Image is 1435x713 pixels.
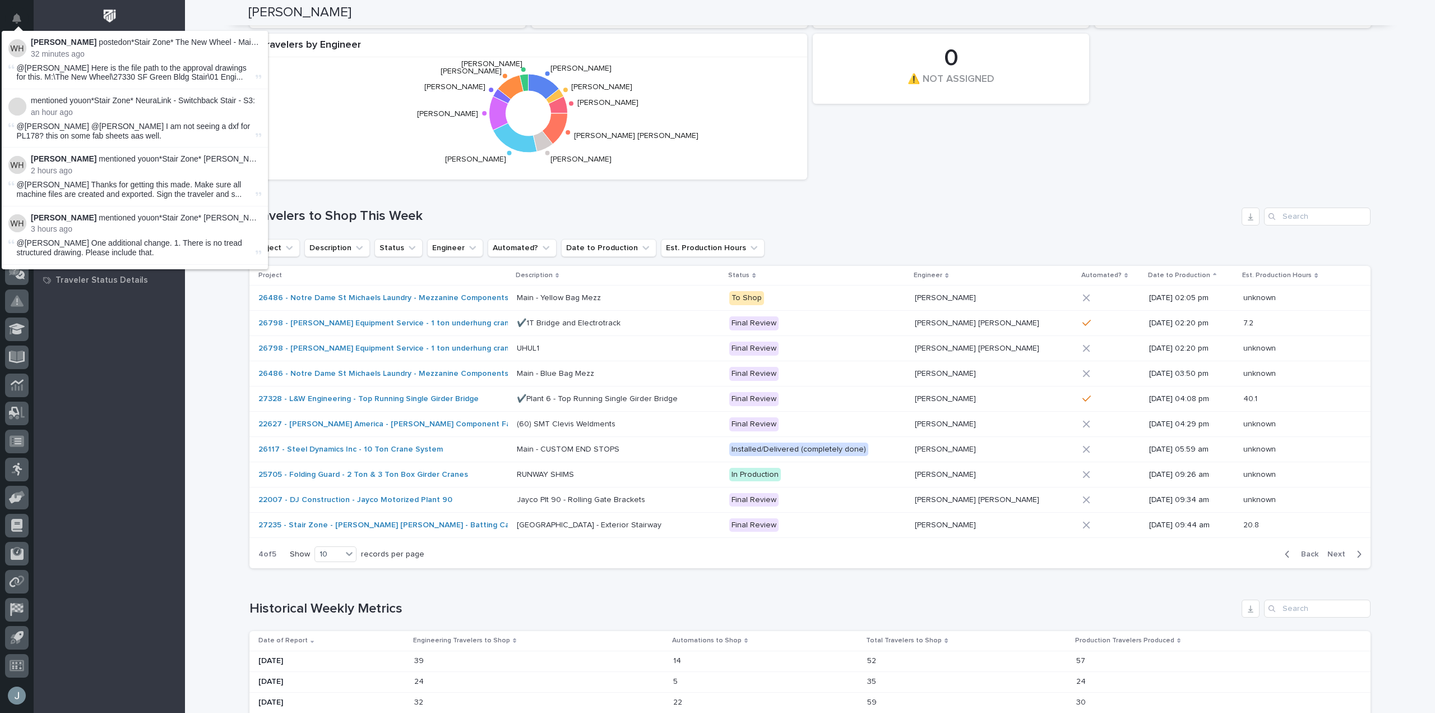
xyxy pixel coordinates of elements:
p: 57 [1076,654,1087,666]
p: [DATE] 09:26 am [1149,470,1234,480]
a: Traveler Status Details [34,272,185,288]
span: Next [1327,549,1352,559]
p: unknown [1243,342,1278,353]
a: 26798 - [PERSON_NAME] Equipment Service - 1 ton underhung crane system [258,344,543,353]
strong: [PERSON_NAME] [31,38,96,47]
p: 24 [414,675,426,687]
text: [PERSON_NAME] [550,65,612,72]
p: [PERSON_NAME] [915,392,978,404]
p: Project [258,269,282,282]
p: [DATE] 09:34 am [1149,495,1234,505]
p: [PERSON_NAME] [PERSON_NAME] [915,493,1041,505]
div: Search [1264,600,1371,618]
a: 27235 - Stair Zone - [PERSON_NAME] [PERSON_NAME] - Batting Cage Stairs [258,521,543,530]
tr: 26798 - [PERSON_NAME] Equipment Service - 1 ton underhung crane system UHUL1UHUL1 Final Review[PE... [249,336,1371,361]
p: 3 hours ago [31,224,261,234]
text: [PERSON_NAME] [417,110,478,118]
span: @[PERSON_NAME] One additional change. 1. There is no tread structured drawing. Please include that. [17,238,242,257]
p: 4 of 5 [249,541,285,568]
p: [PERSON_NAME] [PERSON_NAME] [915,316,1041,328]
p: [DATE] 04:08 pm [1149,394,1234,404]
a: 25705 - Folding Guard - 2 Ton & 3 Ton Box Girder Cranes [258,470,468,480]
p: [DATE] 05:59 am [1149,445,1234,454]
div: Final Review [729,316,779,330]
p: Main - CUSTOM END STOPS [517,443,622,454]
button: Est. Production Hours [661,239,765,257]
button: Date to Production [561,239,656,257]
p: Engineering Travelers to Shop [413,634,510,647]
strong: [PERSON_NAME] [31,213,96,222]
p: [DATE] [258,698,405,707]
h1: Travelers to Shop This Week [249,208,1237,224]
div: Final Review [729,392,779,406]
p: [DATE] 02:20 pm [1149,344,1234,353]
h2: [PERSON_NAME] [248,4,351,21]
span: @[PERSON_NAME] @[PERSON_NAME] I am not seeing a dxf for PL178? this on some fab sheets aas well. [17,122,251,140]
button: Engineer [427,239,483,257]
tr: [DATE]3939 1414 5252 5757 [249,651,1371,671]
p: Automated? [1081,269,1122,282]
p: Jayco Plt 90 - Rolling Gate Brackets [517,493,647,505]
p: 7.2 [1243,316,1256,328]
div: 0 [832,44,1070,72]
div: Final Review [729,493,779,507]
p: Engineer [914,269,942,282]
button: Description [304,239,370,257]
div: Final Review [729,367,779,381]
img: Wynne Hochstetler [8,39,26,57]
button: Next [1323,549,1371,559]
p: Show [290,550,310,559]
p: Description [516,269,553,282]
p: Date to Production [1148,269,1210,282]
tr: [DATE]3232 2222 5959 3030 [249,692,1371,713]
p: mentioned you on : [31,96,261,105]
p: Main - Yellow Bag Mezz [517,291,603,303]
p: [PERSON_NAME] [915,468,978,480]
tr: 22007 - DJ Construction - Jayco Motorized Plant 90 Jayco Plt 90 - Rolling Gate BracketsJayco Plt ... [249,487,1371,513]
tr: [DATE]2424 55 3535 2424 [249,671,1371,692]
a: 26486 - Notre Dame St Michaels Laundry - Mezzanine Components [258,369,508,379]
p: unknown [1243,291,1278,303]
tr: 26486 - Notre Dame St Michaels Laundry - Mezzanine Components Main - Yellow Bag MezzMain - Yellow... [249,286,1371,311]
img: Workspace Logo [99,6,120,26]
p: UHUL1 [517,342,541,353]
strong: [PERSON_NAME] [31,154,96,163]
button: Automated? [488,239,557,257]
p: ✔️Plant 6 - Top Running Single Girder Bridge [517,392,680,404]
text: [PERSON_NAME] [441,67,502,75]
button: Project [249,239,300,257]
img: Wynne Hochstetler [8,214,26,232]
p: 59 [867,696,879,707]
text: [PERSON_NAME] [577,99,638,107]
p: unknown [1243,417,1278,429]
div: Final Review [729,518,779,532]
p: Traveler Status Details [55,275,148,286]
p: posted on : [31,38,261,47]
p: RUNWAY SHIMS [517,468,576,480]
a: *Stair Zone* NeuraLink - Switchback Stair - S3 [91,96,253,105]
p: [DATE] 02:20 pm [1149,319,1234,328]
p: [PERSON_NAME] [915,367,978,379]
p: 5 [673,675,680,687]
p: [DATE] 04:29 pm [1149,420,1234,429]
div: To Shop [729,291,764,305]
p: [GEOGRAPHIC_DATA] - Exterior Stairway [517,518,664,530]
a: 22007 - DJ Construction - Jayco Motorized Plant 90 [258,495,452,505]
p: (60) SMT Clevis Weldments [517,417,618,429]
div: 10 [315,549,342,560]
span: @[PERSON_NAME] Here is the file path to the approval drawings for this. M:\The New Wheel\27330 SF... [17,63,253,82]
h1: Historical Weekly Metrics [249,601,1237,617]
tr: 27235 - Stair Zone - [PERSON_NAME] [PERSON_NAME] - Batting Cage Stairs [GEOGRAPHIC_DATA] - Exteri... [249,513,1371,538]
p: [DATE] [258,677,405,687]
p: records per page [361,550,424,559]
p: [DATE] [258,656,405,666]
p: Automations to Shop [672,634,742,647]
p: unknown [1243,493,1278,505]
p: unknown [1243,468,1278,480]
p: mentioned you on : [31,213,261,223]
button: Status [374,239,423,257]
text: [PERSON_NAME] [550,155,612,163]
p: Main - Blue Bag Mezz [517,367,596,379]
p: 22 [673,696,684,707]
p: [PERSON_NAME] [915,417,978,429]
